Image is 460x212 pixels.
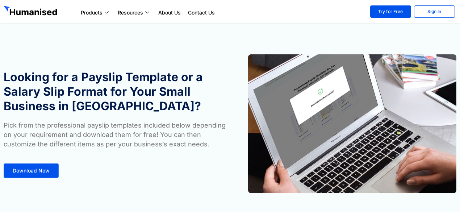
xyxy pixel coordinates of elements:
[370,5,411,18] a: Try for Free
[4,6,59,17] img: GetHumanised Logo
[77,8,114,17] a: Products
[4,121,226,149] p: Pick from the professional payslip templates included below depending on your requirement and dow...
[114,8,155,17] a: Resources
[414,5,455,18] a: Sign In
[184,8,218,17] a: Contact Us
[155,8,184,17] a: About Us
[13,168,50,173] span: Download Now
[4,163,59,178] a: Download Now
[4,70,226,113] h1: Looking for a Payslip Template or a Salary Slip Format for Your Small Business in [GEOGRAPHIC_DATA]?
